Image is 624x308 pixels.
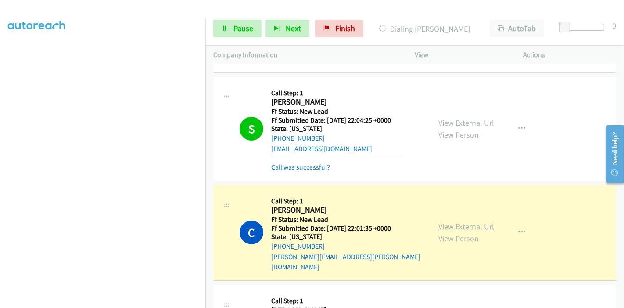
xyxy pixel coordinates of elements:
[438,118,494,128] a: View External Url
[240,117,263,141] h1: S
[265,20,309,37] button: Next
[271,197,423,206] h5: Call Step: 1
[271,107,402,116] h5: Ff Status: New Lead
[213,50,399,60] p: Company Information
[271,224,423,233] h5: Ff Submitted Date: [DATE] 22:01:35 +0000
[271,116,402,125] h5: Ff Submitted Date: [DATE] 22:04:25 +0000
[271,297,402,305] h5: Call Step: 1
[271,205,402,215] h2: [PERSON_NAME]
[490,20,544,37] button: AutoTab
[271,134,325,142] a: [PHONE_NUMBER]
[335,23,355,33] span: Finish
[233,23,253,33] span: Pause
[415,50,508,60] p: View
[599,119,624,189] iframe: Resource Center
[240,221,263,244] h1: C
[271,232,423,241] h5: State: [US_STATE]
[612,20,616,32] div: 0
[438,221,494,232] a: View External Url
[315,20,363,37] a: Finish
[271,215,423,224] h5: Ff Status: New Lead
[271,253,420,272] a: [PERSON_NAME][EMAIL_ADDRESS][PERSON_NAME][DOMAIN_NAME]
[286,23,301,33] span: Next
[375,23,474,35] p: Dialing [PERSON_NAME]
[213,20,262,37] a: Pause
[271,124,402,133] h5: State: [US_STATE]
[271,89,402,98] h5: Call Step: 1
[271,242,325,250] a: [PHONE_NUMBER]
[438,233,479,243] a: View Person
[438,130,479,140] a: View Person
[524,50,617,60] p: Actions
[271,97,402,107] h2: [PERSON_NAME]
[271,145,372,153] a: [EMAIL_ADDRESS][DOMAIN_NAME]
[271,163,330,171] a: Call was successful?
